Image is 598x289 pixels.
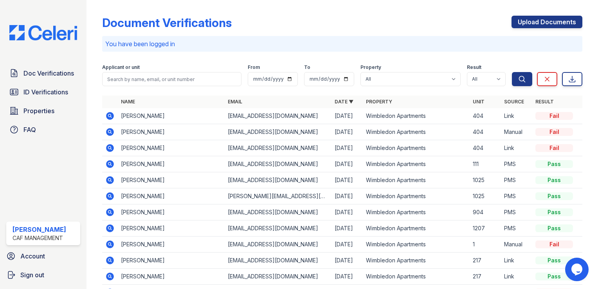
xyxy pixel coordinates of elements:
td: 1207 [470,220,501,237]
td: [PERSON_NAME] [118,172,225,188]
td: [PERSON_NAME] [118,156,225,172]
a: Name [121,99,135,105]
td: [EMAIL_ADDRESS][DOMAIN_NAME] [225,253,331,269]
td: 111 [470,156,501,172]
a: Upload Documents [512,16,582,28]
td: 404 [470,140,501,156]
td: [DATE] [331,108,363,124]
a: Email [228,99,242,105]
a: Date ▼ [335,99,353,105]
iframe: chat widget [565,258,590,281]
label: Applicant or unit [102,64,140,70]
td: [EMAIL_ADDRESS][DOMAIN_NAME] [225,237,331,253]
label: To [304,64,310,70]
span: Doc Verifications [23,69,74,78]
td: 404 [470,124,501,140]
span: Sign out [20,270,44,280]
td: [PERSON_NAME] [118,140,225,156]
img: CE_Logo_Blue-a8612792a0a2168367f1c8372b55b34899dd931a85d93a1a3d3e32e68fde9ad4.png [3,25,83,40]
td: PMS [501,156,532,172]
span: FAQ [23,125,36,134]
td: [DATE] [331,140,363,156]
td: 217 [470,253,501,269]
a: FAQ [6,122,80,137]
td: Link [501,269,532,285]
td: [EMAIL_ADDRESS][DOMAIN_NAME] [225,220,331,237]
td: [EMAIL_ADDRESS][DOMAIN_NAME] [225,108,331,124]
td: 217 [470,269,501,285]
label: Property [360,64,381,70]
td: PMS [501,172,532,188]
div: Pass [535,208,573,216]
td: [PERSON_NAME][EMAIL_ADDRESS][DOMAIN_NAME] [225,188,331,204]
div: Document Verifications [102,16,232,30]
div: Fail [535,128,573,136]
td: PMS [501,188,532,204]
td: [DATE] [331,220,363,237]
a: Doc Verifications [6,65,80,81]
td: [PERSON_NAME] [118,124,225,140]
td: [DATE] [331,204,363,220]
td: PMS [501,204,532,220]
td: [PERSON_NAME] [118,204,225,220]
label: Result [467,64,481,70]
div: Fail [535,240,573,248]
td: Manual [501,237,532,253]
a: Property [366,99,392,105]
td: [DATE] [331,188,363,204]
td: [EMAIL_ADDRESS][DOMAIN_NAME] [225,140,331,156]
td: [DATE] [331,253,363,269]
td: Wimbledon Apartments [363,108,470,124]
td: 1025 [470,172,501,188]
div: Pass [535,224,573,232]
p: You have been logged in [105,39,579,49]
td: Wimbledon Apartments [363,204,470,220]
td: Wimbledon Apartments [363,269,470,285]
td: Manual [501,124,532,140]
a: Result [535,99,554,105]
td: [DATE] [331,269,363,285]
td: [EMAIL_ADDRESS][DOMAIN_NAME] [225,172,331,188]
td: [EMAIL_ADDRESS][DOMAIN_NAME] [225,124,331,140]
a: Sign out [3,267,83,283]
td: Wimbledon Apartments [363,172,470,188]
span: Properties [23,106,54,116]
div: Pass [535,192,573,200]
td: Link [501,108,532,124]
td: Wimbledon Apartments [363,124,470,140]
span: ID Verifications [23,87,68,97]
td: [EMAIL_ADDRESS][DOMAIN_NAME] [225,156,331,172]
td: Wimbledon Apartments [363,156,470,172]
label: From [248,64,260,70]
a: Unit [473,99,485,105]
td: Link [501,253,532,269]
td: [PERSON_NAME] [118,253,225,269]
td: 1 [470,237,501,253]
a: Account [3,248,83,264]
td: [EMAIL_ADDRESS][DOMAIN_NAME] [225,204,331,220]
input: Search by name, email, or unit number [102,72,241,86]
td: 904 [470,204,501,220]
td: [PERSON_NAME] [118,269,225,285]
div: CAF Management [13,234,66,242]
td: [PERSON_NAME] [118,237,225,253]
td: Link [501,140,532,156]
td: Wimbledon Apartments [363,140,470,156]
div: Fail [535,112,573,120]
td: 1025 [470,188,501,204]
span: Account [20,251,45,261]
td: Wimbledon Apartments [363,253,470,269]
td: PMS [501,220,532,237]
td: [EMAIL_ADDRESS][DOMAIN_NAME] [225,269,331,285]
td: [DATE] [331,156,363,172]
td: [PERSON_NAME] [118,220,225,237]
a: Source [504,99,524,105]
div: Pass [535,160,573,168]
td: [PERSON_NAME] [118,108,225,124]
td: [DATE] [331,172,363,188]
td: [DATE] [331,124,363,140]
div: [PERSON_NAME] [13,225,66,234]
td: [PERSON_NAME] [118,188,225,204]
div: Pass [535,256,573,264]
